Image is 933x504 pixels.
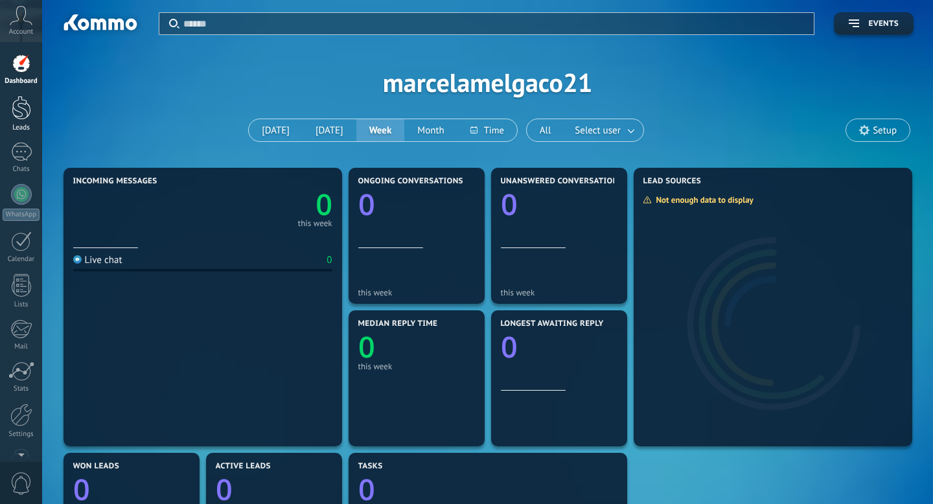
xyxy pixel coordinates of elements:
span: Events [869,19,899,29]
div: WhatsApp [3,209,40,221]
span: Tasks [358,462,383,471]
div: Not enough data to display [643,194,763,205]
a: 0 [203,185,332,224]
div: Lists [3,301,40,309]
button: [DATE] [303,119,356,141]
div: Leads [3,124,40,132]
div: this week [358,288,475,297]
div: this week [298,220,332,227]
span: Lead Sources [643,177,701,186]
span: Setup [873,125,897,136]
img: Live chat [73,255,82,264]
div: Live chat [73,254,122,266]
span: Median reply time [358,319,438,328]
text: 0 [358,185,375,224]
div: Settings [3,430,40,439]
span: Incoming messages [73,177,157,186]
button: [DATE] [249,119,303,141]
div: this week [501,288,617,297]
div: Stats [3,385,40,393]
button: Time [457,119,517,141]
span: Select user [572,122,623,139]
span: Active leads [216,462,271,471]
span: Unanswered conversations [501,177,623,186]
text: 0 [316,185,332,224]
text: 0 [358,327,375,367]
span: Account [9,28,33,36]
button: Month [404,119,457,141]
button: Week [356,119,405,141]
button: All [527,119,564,141]
div: Calendar [3,255,40,264]
span: Longest awaiting reply [501,319,604,328]
div: 0 [327,254,332,266]
text: 0 [501,327,518,367]
button: Select user [564,119,643,141]
div: Mail [3,343,40,351]
div: this week [358,361,475,371]
button: Events [834,12,914,35]
span: Ongoing conversations [358,177,463,186]
div: Dashboard [3,77,40,86]
text: 0 [501,185,518,224]
span: Won leads [73,462,119,471]
div: Chats [3,165,40,174]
